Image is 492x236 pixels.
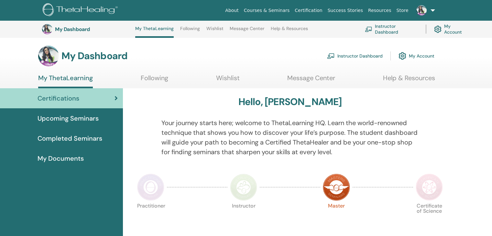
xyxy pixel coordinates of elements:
p: Your journey starts here; welcome to ThetaLearning HQ. Learn the world-renowned technique that sh... [161,118,419,157]
a: My Account [434,22,468,36]
span: Certifications [38,93,79,103]
p: Master [323,203,350,231]
p: Practitioner [137,203,164,231]
h3: Hello, [PERSON_NAME] [238,96,342,108]
h3: My Dashboard [55,26,120,32]
a: Instructor Dashboard [327,49,383,63]
p: Certificate of Science [416,203,443,231]
a: Resources [366,5,394,16]
img: default.jpg [42,24,52,34]
p: Instructor [230,203,257,231]
a: My ThetaLearning [135,26,174,38]
a: Certification [292,5,325,16]
a: Instructor Dashboard [365,22,418,36]
a: My ThetaLearning [38,74,93,88]
span: My Documents [38,154,84,163]
a: About [223,5,241,16]
img: logo.png [43,3,120,18]
a: Help & Resources [271,26,308,36]
img: default.jpg [38,46,59,66]
a: Help & Resources [383,74,435,87]
img: cog.svg [434,24,442,35]
a: Following [141,74,168,87]
img: Certificate of Science [416,174,443,201]
img: cog.svg [399,50,406,61]
a: Message Center [230,26,264,36]
img: Instructor [230,174,257,201]
a: Wishlist [206,26,224,36]
img: Master [323,174,350,201]
a: My Account [399,49,434,63]
h3: My Dashboard [61,50,127,62]
span: Upcoming Seminars [38,113,99,123]
span: Completed Seminars [38,134,102,143]
a: Success Stories [325,5,366,16]
a: Wishlist [216,74,240,87]
a: Message Center [287,74,335,87]
a: Store [394,5,411,16]
img: Practitioner [137,174,164,201]
img: chalkboard-teacher.svg [365,27,372,32]
a: Following [180,26,200,36]
img: chalkboard-teacher.svg [327,53,335,59]
img: default.jpg [416,5,427,16]
a: Courses & Seminars [241,5,292,16]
